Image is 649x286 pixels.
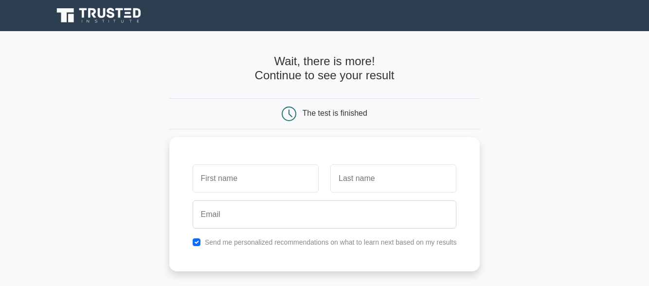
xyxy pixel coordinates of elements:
[303,109,367,117] div: The test is finished
[169,54,480,83] h4: Wait, there is more! Continue to see your result
[330,164,456,193] input: Last name
[193,200,457,229] input: Email
[205,238,457,246] label: Send me personalized recommendations on what to learn next based on my results
[193,164,319,193] input: First name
